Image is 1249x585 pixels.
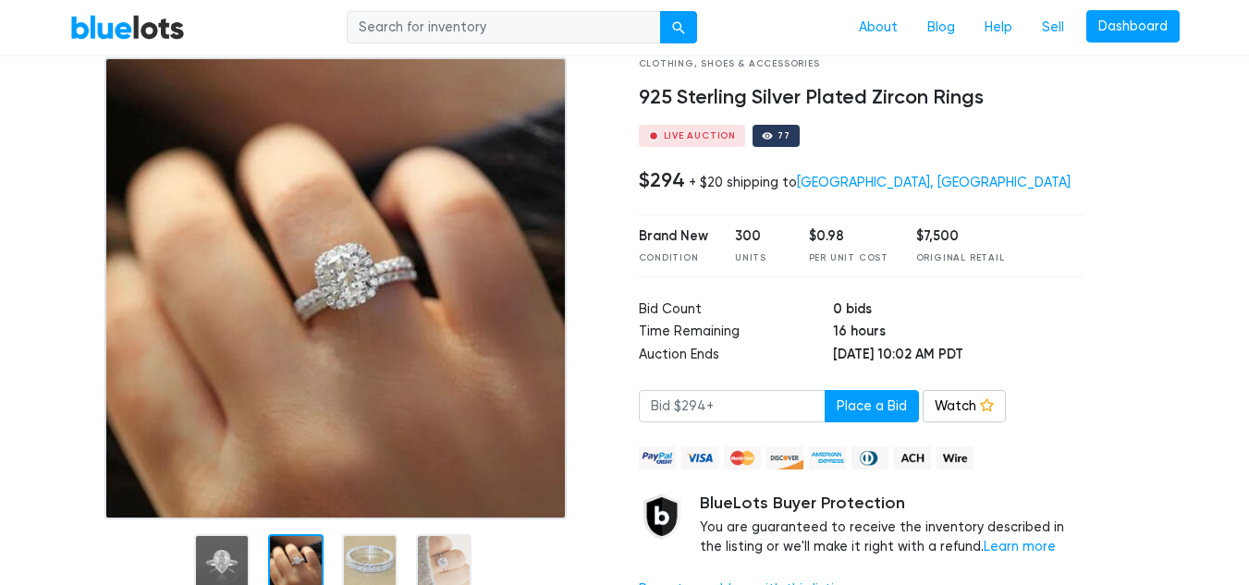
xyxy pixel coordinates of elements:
[1027,10,1079,45] a: Sell
[937,446,973,469] img: wire-908396882fe19aaaffefbd8e17b12f2f29708bd78693273c0e28e3a24408487f.png
[766,446,803,469] img: discover-82be18ecfda2d062aad2762c1ca80e2d36a4073d45c9e0ffae68cd515fbd3d32.png
[833,299,1084,323] td: 0 bids
[639,251,708,265] div: Condition
[347,11,661,44] input: Search for inventory
[724,446,761,469] img: mastercard-42073d1d8d11d6635de4c079ffdb20a4f30a903dc55d1612383a1b395dd17f39.png
[970,10,1027,45] a: Help
[639,390,826,423] input: Bid $294+
[664,131,737,140] div: Live Auction
[809,251,888,265] div: Per Unit Cost
[735,226,781,247] div: 300
[735,251,781,265] div: Units
[639,299,833,323] td: Bid Count
[894,446,931,469] img: ach-b7992fed28a4f97f893c574229be66187b9afb3f1a8d16a4691d3d3140a8ab00.png
[809,446,846,469] img: american_express-ae2a9f97a040b4b41f6397f7637041a5861d5f99d0716c09922aba4e24c8547d.png
[639,226,708,247] div: Brand New
[916,226,1005,247] div: $7,500
[104,57,567,519] img: d4087484-3150-427b-ac75-2eb27ec9c1eb-1749380224.jpg
[639,494,685,540] img: buyer_protection_shield-3b65640a83011c7d3ede35a8e5a80bfdfaa6a97447f0071c1475b91a4b0b3d01.png
[681,446,718,469] img: visa-79caf175f036a155110d1892330093d4c38f53c55c9ec9e2c3a54a56571784bb.png
[1086,10,1180,43] a: Dashboard
[851,446,888,469] img: diners_club-c48f30131b33b1bb0e5d0e2dbd43a8bea4cb12cb2961413e2f4250e06c020426.png
[833,345,1084,368] td: [DATE] 10:02 AM PDT
[639,86,1085,110] h4: 925 Sterling Silver Plated Zircon Rings
[825,390,919,423] button: Place a Bid
[778,131,790,140] div: 77
[639,322,833,345] td: Time Remaining
[639,57,1085,71] div: Clothing, Shoes & Accessories
[700,494,1085,514] h5: BlueLots Buyer Protection
[809,226,888,247] div: $0.98
[923,390,1006,423] a: Watch
[700,494,1085,557] div: You are guaranteed to receive the inventory described in the listing or we'll make it right with ...
[844,10,912,45] a: About
[70,14,185,41] a: BlueLots
[797,175,1071,190] a: [GEOGRAPHIC_DATA], [GEOGRAPHIC_DATA]
[639,168,685,192] h4: $294
[984,539,1056,555] a: Learn more
[639,446,676,469] img: paypal_credit-80455e56f6e1299e8d57f40c0dcee7b8cd4ae79b9eccbfc37e2480457ba36de9.png
[912,10,970,45] a: Blog
[833,322,1084,345] td: 16 hours
[916,251,1005,265] div: Original Retail
[689,175,1071,190] div: + $20 shipping to
[639,345,833,368] td: Auction Ends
